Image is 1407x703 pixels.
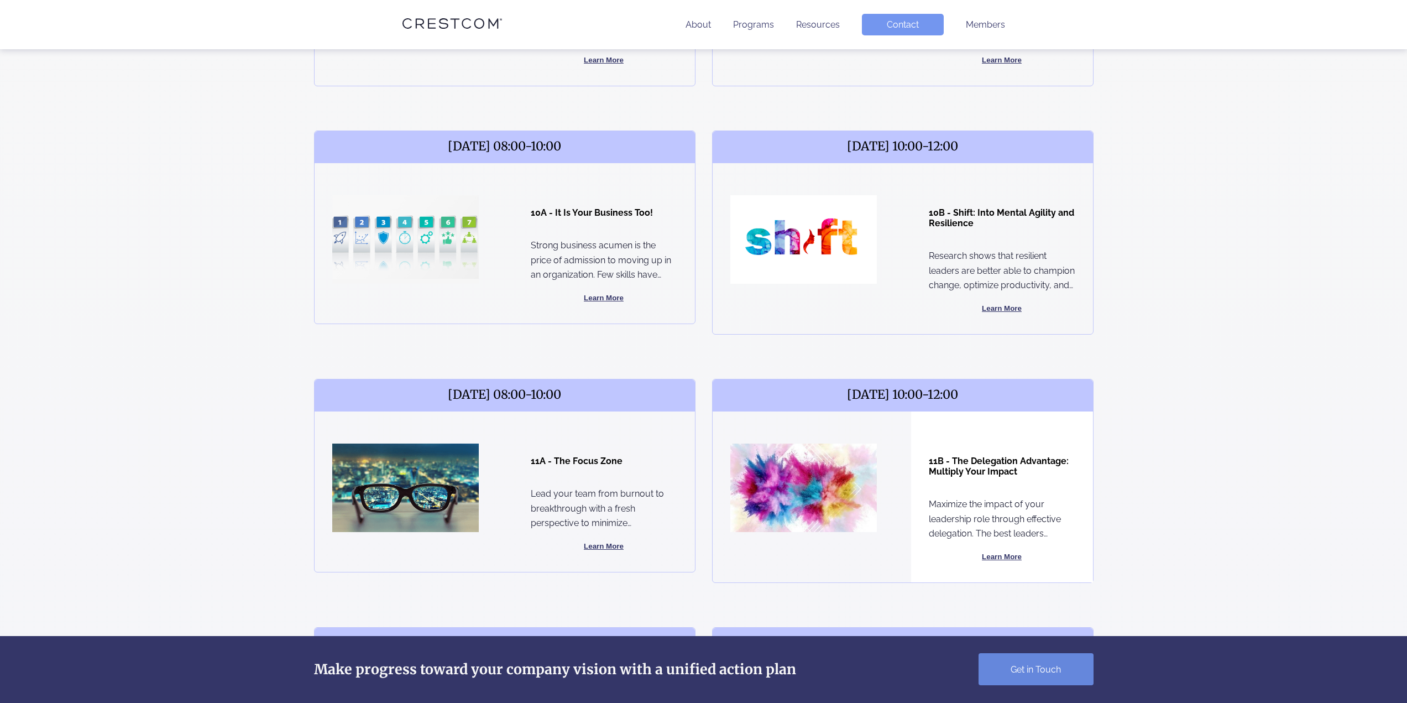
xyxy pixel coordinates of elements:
span: [DATE] 08:00-10:00 [315,379,695,412]
h4: 11B - The Delegation Advantage: Multiply Your Impact [929,456,1075,477]
img: location Image [730,195,877,284]
span: [DATE] 08:00-10:00 [315,131,695,163]
img: location Image [332,444,479,532]
a: Resources [796,19,840,30]
a: Get in Touch [979,653,1094,685]
img: location Image [332,195,479,284]
p: Lead your team from burnout to breakthrough with a fresh perspective to minimize distractions, ma... [531,487,677,531]
button: Learn More [531,540,677,553]
button: Learn More [531,54,677,67]
button: Learn More [929,302,1075,315]
button: Learn More [531,291,677,305]
h2: Make progress toward your company vision with a unified action plan [314,658,796,680]
a: Members [966,19,1005,30]
p: Research shows that resilient leaders are better able to champion change, optimize productivity, ... [929,249,1075,293]
p: Strong business acumen is the price of admission to moving up in an organization. Few skills have... [531,238,677,283]
span: [DATE] 10:00-12:00 [315,628,695,660]
h4: 10B - Shift: Into Mental Agility and Resilience [929,207,1075,228]
span: [DATE] 10:00-12:00 [713,379,1093,412]
a: About [686,19,711,30]
h4: 10A - It Is Your Business Too! [531,207,677,218]
span: [DATE] 10:00-12:00 [713,131,1093,163]
a: Contact [862,14,944,35]
a: Programs [733,19,774,30]
h4: 11A - The Focus Zone [531,456,677,466]
p: Maximize the impact of your leadership role through effective delegation. The best leaders accomp... [929,497,1075,541]
button: Learn More [929,550,1075,564]
button: Learn More [929,54,1075,67]
img: location Image [730,444,877,532]
span: [DATE] 08:00-10:00 [713,628,1093,660]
